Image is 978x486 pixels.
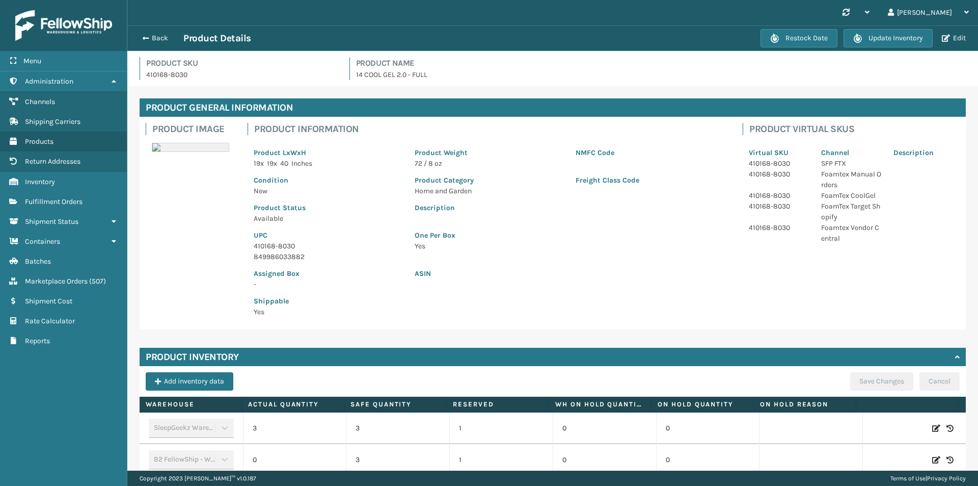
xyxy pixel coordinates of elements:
[146,400,235,409] label: Warehouse
[893,147,954,158] p: Description
[15,10,112,41] img: logo
[25,137,53,146] span: Products
[254,230,402,241] p: UPC
[576,147,724,158] p: NMFC Code
[415,202,724,213] p: Description
[749,158,809,169] p: 410168-8030
[254,159,264,168] span: 19 x
[152,123,235,135] h4: Product Image
[152,143,229,152] img: 51104088640_40f294f443_o-scaled-700x700.jpg
[254,306,402,317] p: Yes
[183,32,251,44] h3: Product Details
[25,317,75,325] span: Rate Calculator
[254,268,402,279] p: Assigned Box
[553,413,656,444] td: 0
[146,57,337,69] h4: Product SKU
[25,337,50,345] span: Reports
[850,372,913,391] button: Save Changes
[415,175,563,186] p: Product Category
[137,34,183,43] button: Back
[346,444,449,476] td: 3
[254,147,402,158] p: Product LxWxH
[254,175,402,186] p: Condition
[415,159,442,168] span: 72 / 8 oz
[25,257,51,266] span: Batches
[25,177,55,186] span: Inventory
[243,444,346,476] td: 0
[254,213,402,224] p: Available
[946,423,954,433] i: Inventory History
[946,455,954,465] i: Inventory History
[25,197,83,206] span: Fulfillment Orders
[553,444,656,476] td: 0
[749,190,809,201] p: 410168-8030
[146,351,239,363] h4: Product Inventory
[25,237,60,246] span: Containers
[25,217,78,226] span: Shipment Status
[254,279,402,290] p: -
[555,400,645,409] label: WH On hold quantity
[821,147,881,158] p: Channel
[939,34,969,43] button: Edit
[821,169,881,190] p: Foamtex Manual Orders
[749,123,960,135] h4: Product Virtual SKUs
[356,57,966,69] h4: Product Name
[760,400,850,409] label: On Hold Reason
[415,186,563,196] p: Home and Garden
[415,241,724,251] p: Yes
[844,29,933,47] button: Update Inventory
[821,158,881,169] p: SFP FTX
[932,455,940,465] i: Edit
[459,455,544,465] p: 1
[821,201,881,222] p: FoamTex Target Shopify
[890,475,926,482] a: Terms of Use
[658,400,747,409] label: On Hold Quantity
[267,159,277,168] span: 19 x
[656,413,759,444] td: 0
[140,471,256,486] p: Copyright 2023 [PERSON_NAME]™ v 1.0.187
[25,157,80,166] span: Return Addresses
[146,372,233,391] button: Add inventory data
[415,147,563,158] p: Product Weight
[23,57,41,65] span: Menu
[280,159,288,168] span: 40
[254,251,402,262] p: 849986033882
[821,190,881,201] p: FoamTex CoolGel
[453,400,542,409] label: Reserved
[254,202,402,213] p: Product Status
[749,169,809,180] p: 410168-8030
[254,296,402,306] p: Shippable
[248,400,338,409] label: Actual Quantity
[146,69,337,80] p: 410168-8030
[243,413,346,444] td: 3
[459,423,544,433] p: 1
[356,69,966,80] p: 14 COOL GEL 2.0 - FULL
[415,230,724,241] p: One Per Box
[140,98,966,117] h4: Product General Information
[749,201,809,212] p: 410168-8030
[821,222,881,244] p: Foamtex Vendor Central
[254,241,402,251] p: 410168-8030
[932,423,940,433] i: Edit
[25,97,55,106] span: Channels
[890,471,966,486] div: |
[25,297,72,305] span: Shipment Cost
[25,277,88,286] span: Marketplace Orders
[749,222,809,233] p: 410168-8030
[89,277,106,286] span: ( 507 )
[927,475,966,482] a: Privacy Policy
[291,159,312,168] span: Inches
[254,123,730,135] h4: Product Information
[350,400,440,409] label: Safe Quantity
[25,77,73,86] span: Administration
[254,186,402,196] p: New
[576,175,724,186] p: Freight Class Code
[919,372,960,391] button: Cancel
[346,413,449,444] td: 3
[749,147,809,158] p: Virtual SKU
[656,444,759,476] td: 0
[760,29,837,47] button: Restock Date
[415,268,724,279] p: ASIN
[25,117,80,126] span: Shipping Carriers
